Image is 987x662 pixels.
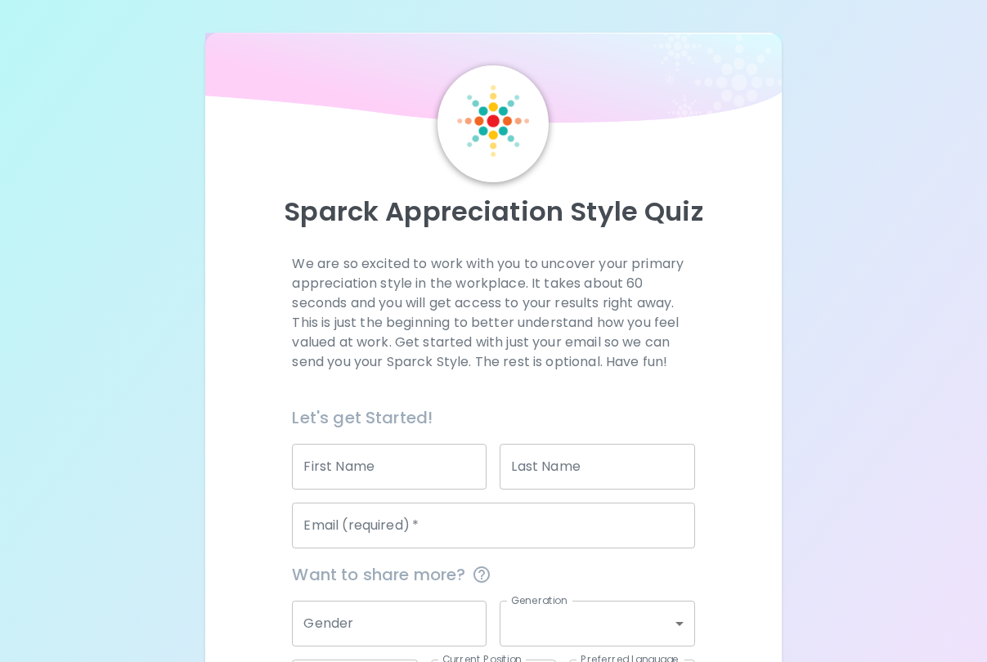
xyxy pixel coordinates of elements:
label: Generation [511,593,568,607]
svg: This information is completely confidential and only used for aggregated appreciation studies at ... [472,565,491,584]
p: We are so excited to work with you to uncover your primary appreciation style in the workplace. I... [292,254,694,372]
img: Sparck Logo [457,85,529,157]
img: wave [205,33,781,131]
span: Want to share more? [292,561,694,588]
h6: Let's get Started! [292,405,694,431]
p: Sparck Appreciation Style Quiz [225,195,761,228]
